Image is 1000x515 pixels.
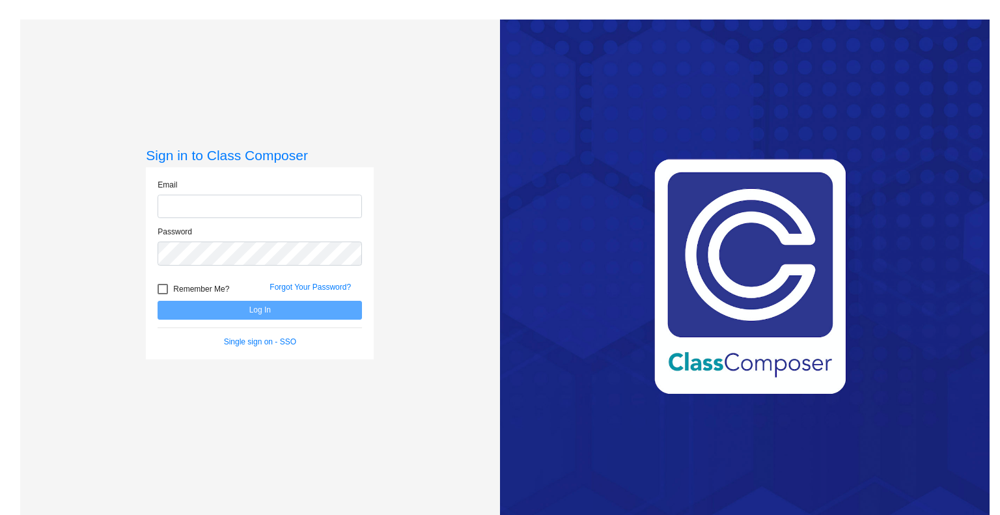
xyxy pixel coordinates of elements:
button: Log In [158,301,362,320]
span: Remember Me? [173,281,229,297]
a: Forgot Your Password? [270,283,351,292]
a: Single sign on - SSO [224,337,296,346]
label: Email [158,179,177,191]
label: Password [158,226,192,238]
h3: Sign in to Class Composer [146,147,374,163]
